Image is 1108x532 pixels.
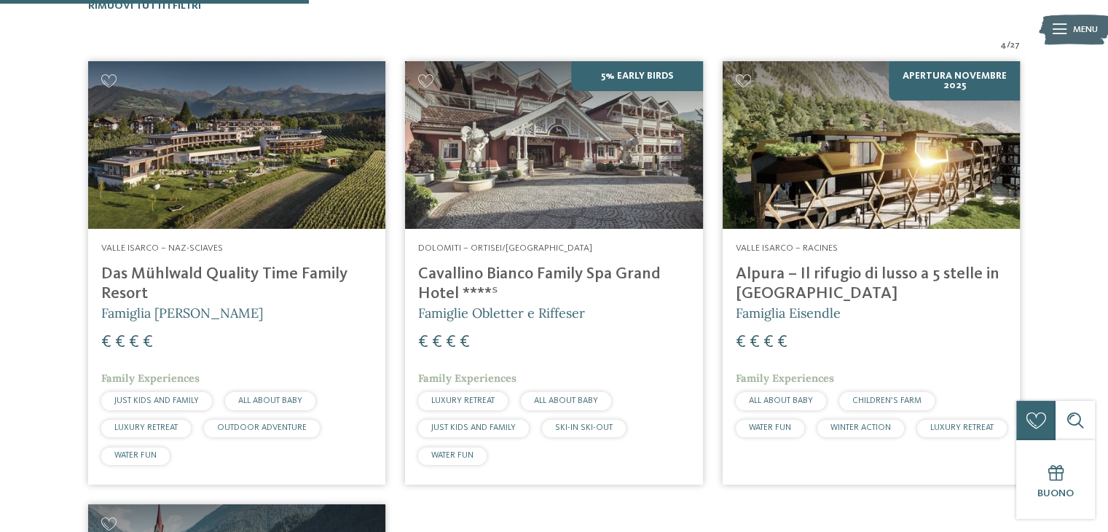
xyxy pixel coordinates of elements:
h4: Cavallino Bianco Family Spa Grand Hotel ****ˢ [418,265,689,304]
span: ALL ABOUT BABY [749,396,813,405]
span: Family Experiences [101,372,200,385]
img: Cercate un hotel per famiglie? Qui troverete solo i migliori! [723,61,1020,229]
span: WINTER ACTION [830,423,891,432]
span: € [418,334,428,351]
span: € [101,334,111,351]
span: JUST KIDS AND FAMILY [431,423,516,432]
a: Buono [1016,440,1095,519]
a: Cercate un hotel per famiglie? Qui troverete solo i migliori! Valle Isarco – Naz-Sciaves Das Mühl... [88,61,385,485]
span: € [143,334,153,351]
span: / [1007,39,1010,52]
span: € [750,334,760,351]
span: Buono [1037,488,1074,498]
span: € [115,334,125,351]
span: LUXURY RETREAT [930,423,994,432]
span: € [763,334,774,351]
span: LUXURY RETREAT [431,396,495,405]
h4: Alpura – Il rifugio di lusso a 5 stelle in [GEOGRAPHIC_DATA] [736,265,1007,304]
span: Valle Isarco – Naz-Sciaves [101,243,223,253]
span: WATER FUN [114,451,157,460]
span: CHILDREN’S FARM [852,396,922,405]
a: Cercate un hotel per famiglie? Qui troverete solo i migliori! 5% Early Birds Dolomiti – Ortisei/[... [405,61,702,485]
a: Cercate un hotel per famiglie? Qui troverete solo i migliori! Apertura novembre 2025 Valle Isarco... [723,61,1020,485]
span: Famiglia [PERSON_NAME] [101,305,263,321]
span: Valle Isarco – Racines [736,243,838,253]
span: WATER FUN [431,451,474,460]
span: OUTDOOR ADVENTURE [217,423,307,432]
span: € [460,334,470,351]
span: Rimuovi tutti i filtri [88,1,201,11]
h4: Das Mühlwald Quality Time Family Resort [101,265,372,304]
span: 27 [1010,39,1020,52]
span: ALL ABOUT BABY [534,396,598,405]
span: JUST KIDS AND FAMILY [114,396,199,405]
img: Family Spa Grand Hotel Cavallino Bianco ****ˢ [405,61,702,229]
span: € [777,334,787,351]
span: Dolomiti – Ortisei/[GEOGRAPHIC_DATA] [418,243,592,253]
span: 4 [1000,39,1007,52]
span: SKI-IN SKI-OUT [555,423,613,432]
span: ALL ABOUT BABY [238,396,302,405]
span: Family Experiences [418,372,516,385]
span: € [432,334,442,351]
span: WATER FUN [749,423,791,432]
span: € [129,334,139,351]
span: Famiglie Obletter e Riffeser [418,305,585,321]
img: Cercate un hotel per famiglie? Qui troverete solo i migliori! [88,61,385,229]
span: LUXURY RETREAT [114,423,178,432]
span: Family Experiences [736,372,834,385]
span: € [446,334,456,351]
span: Famiglia Eisendle [736,305,841,321]
span: € [736,334,746,351]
